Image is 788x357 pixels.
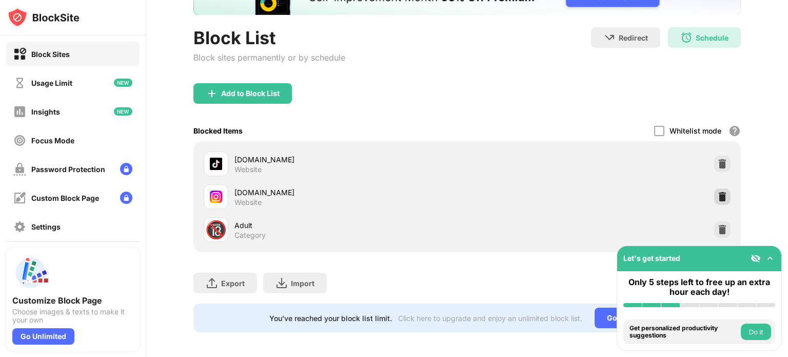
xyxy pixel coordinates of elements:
img: block-on.svg [13,48,26,61]
div: Choose images & texts to make it your own [12,308,133,324]
div: Whitelist mode [669,126,721,135]
div: Password Protection [31,165,105,174]
div: Custom Block Page [31,194,99,202]
img: logo-blocksite.svg [7,7,80,28]
div: Focus Mode [31,136,74,145]
div: Export [221,279,245,288]
img: favicons [210,158,222,170]
img: lock-menu.svg [120,192,132,204]
img: favicons [210,191,222,203]
img: password-protection-off.svg [13,163,26,176]
div: [DOMAIN_NAME] [234,187,467,198]
img: lock-menu.svg [120,163,132,175]
img: settings-off.svg [13,220,26,233]
img: customize-block-page-off.svg [13,192,26,204]
div: Block List [193,27,345,48]
img: insights-off.svg [13,105,26,118]
div: You’ve reached your block list limit. [269,314,392,323]
div: Block sites permanently or by schedule [193,52,345,63]
div: Add to Block List [221,89,280,98]
div: Block Sites [31,50,70,59]
div: Go Unlimited [12,328,74,345]
div: 🔞 [205,219,227,240]
div: Usage Limit [31,79,72,87]
div: Settings [31,222,61,231]
div: Redirect [619,33,648,42]
div: Import [291,279,314,288]
img: focus-off.svg [13,134,26,147]
div: Website [234,165,262,174]
div: Website [234,198,262,207]
div: Insights [31,107,60,116]
img: new-icon.svg [114,107,132,116]
div: Let's get started [623,254,680,262]
div: Go Unlimited [595,308,665,328]
div: Blocked Items [193,126,243,135]
div: Click here to upgrade and enjoy an unlimited block list. [398,314,582,323]
img: omni-setup-toggle.svg [765,253,775,264]
img: new-icon.svg [114,79,132,87]
div: Customize Block Page [12,295,133,306]
div: Get personalized productivity suggestions [629,325,738,340]
div: [DOMAIN_NAME] [234,154,467,165]
img: push-custom-page.svg [12,254,49,291]
img: time-usage-off.svg [13,77,26,89]
img: eye-not-visible.svg [751,253,761,264]
div: Category [234,231,266,240]
div: Adult [234,220,467,231]
button: Do it [741,324,771,340]
div: Schedule [696,33,728,42]
div: Only 5 steps left to free up an extra hour each day! [623,277,775,297]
